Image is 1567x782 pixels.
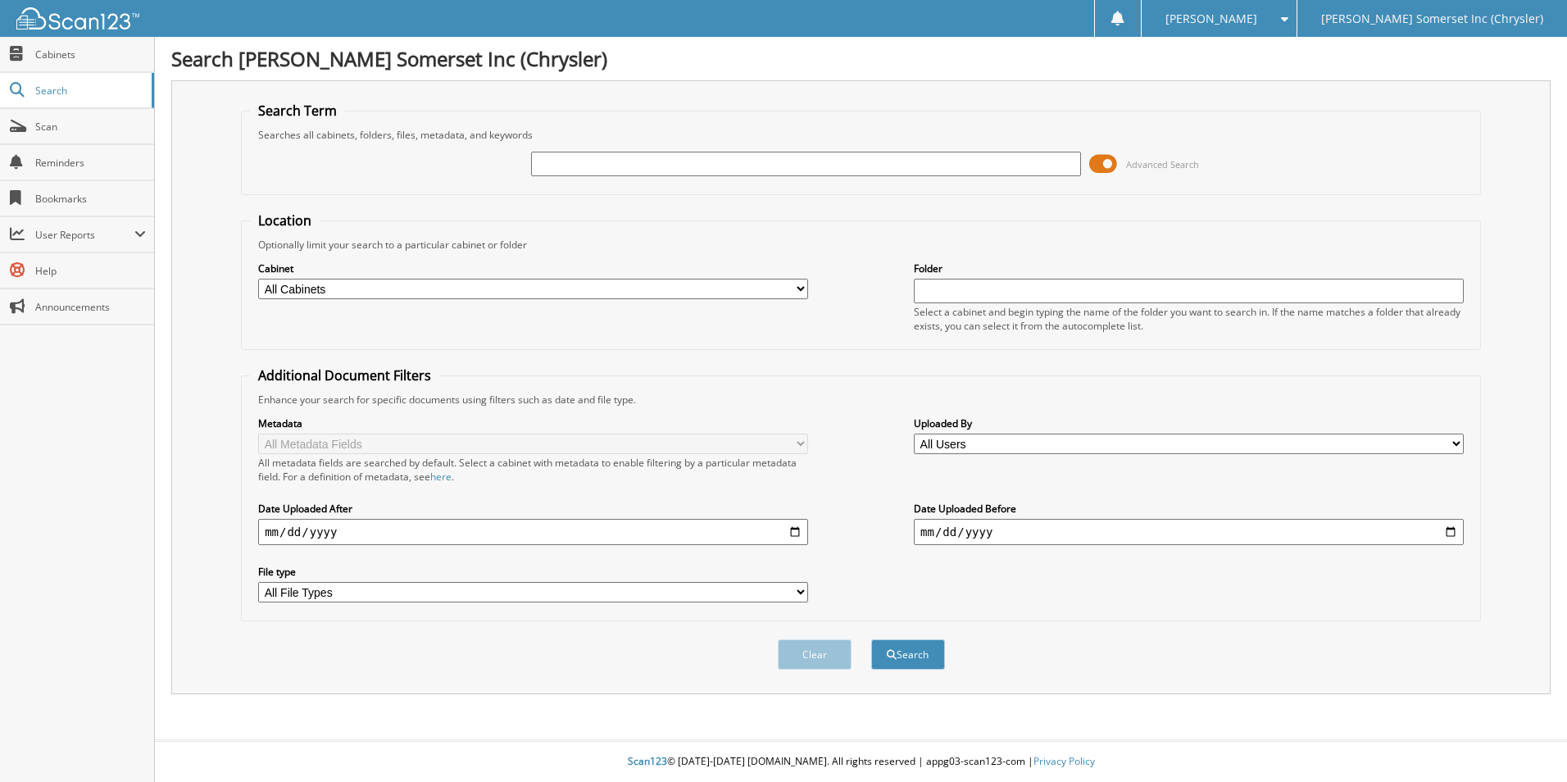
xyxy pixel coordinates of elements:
div: © [DATE]-[DATE] [DOMAIN_NAME]. All rights reserved | appg03-scan123-com | [155,742,1567,782]
span: Advanced Search [1126,158,1199,170]
div: Optionally limit your search to a particular cabinet or folder [250,238,1472,252]
legend: Search Term [250,102,345,120]
button: Search [871,639,945,670]
span: [PERSON_NAME] Somerset Inc (Chrysler) [1321,14,1543,24]
div: All metadata fields are searched by default. Select a cabinet with metadata to enable filtering b... [258,456,808,484]
label: Date Uploaded After [258,502,808,516]
input: end [914,519,1464,545]
a: Privacy Policy [1033,754,1095,768]
span: Reminders [35,156,146,170]
span: Announcements [35,300,146,314]
span: Bookmarks [35,192,146,206]
div: Enhance your search for specific documents using filters such as date and file type. [250,393,1472,407]
h1: Search [PERSON_NAME] Somerset Inc (Chrysler) [171,45,1551,72]
input: start [258,519,808,545]
legend: Additional Document Filters [250,366,439,384]
div: Select a cabinet and begin typing the name of the folder you want to search in. If the name match... [914,305,1464,333]
span: Scan123 [628,754,667,768]
label: Uploaded By [914,416,1464,430]
span: Scan [35,120,146,134]
label: Metadata [258,416,808,430]
span: Search [35,84,143,98]
span: Help [35,264,146,278]
label: File type [258,565,808,579]
span: Cabinets [35,48,146,61]
a: here [430,470,452,484]
button: Clear [778,639,852,670]
span: User Reports [35,228,134,242]
img: scan123-logo-white.svg [16,7,139,30]
span: [PERSON_NAME] [1165,14,1257,24]
label: Folder [914,261,1464,275]
label: Cabinet [258,261,808,275]
legend: Location [250,211,320,230]
label: Date Uploaded Before [914,502,1464,516]
div: Searches all cabinets, folders, files, metadata, and keywords [250,128,1472,142]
